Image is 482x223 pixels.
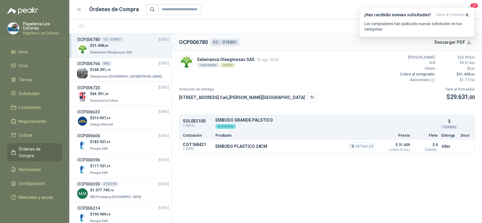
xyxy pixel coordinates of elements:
img: Company Logo [77,116,88,126]
p: Dirección de entrega [179,87,318,92]
h3: OCP006720 [77,84,100,91]
span: [DATE] [158,37,169,43]
p: Flete [414,134,438,137]
span: [DATE] [158,205,169,211]
span: Licitaciones [19,104,41,111]
img: Company Logo [77,164,88,175]
span: 150.969 [92,212,111,216]
span: ,86 [471,78,475,82]
span: [DATE] [158,109,169,115]
span: 214.657 [92,116,111,120]
span: C: [DATE] [183,123,212,128]
p: Total al Proveedor [445,87,475,92]
p: 2 días [441,143,457,150]
p: $ [439,72,475,77]
span: [DATE] [158,85,169,91]
span: ,10 [106,68,111,72]
p: $ 0 [414,141,438,148]
p: 3 [448,118,450,125]
span: Tareas [19,76,32,83]
span: ,58 [104,92,108,96]
img: Logo peakr [7,7,38,14]
span: Configuración [19,180,45,187]
img: Company Logo [77,68,88,78]
div: OC - 015801 [210,39,239,46]
p: $ [90,187,142,193]
span: ,55 [106,164,111,168]
img: Company Logo [77,92,88,103]
div: Unidades [440,125,459,129]
img: Company Logo [77,188,88,199]
p: [STREET_ADDRESS] Cali , [PERSON_NAME][GEOGRAPHIC_DATA] [179,94,305,101]
span: ,00 [471,67,475,70]
span: 31.408 [92,43,108,48]
span: Inicio [19,49,28,55]
span: C: [DATE] [183,147,212,151]
span: ,45 [106,140,111,144]
a: Manuales y ayuda [7,192,62,203]
span: Solicitudes [19,90,39,97]
span: Chat [19,62,28,69]
p: Entrega [441,134,457,137]
span: 31.408 [459,72,475,76]
img: Company Logo [8,23,19,34]
h3: OCP006606 [77,132,100,139]
a: Tareas [7,74,62,85]
p: Fletes [399,66,435,72]
span: 0 [469,66,475,71]
p: $ [439,60,475,66]
span: Oleaginosas [GEOGRAPHIC_DATA][PERSON_NAME] [90,75,162,78]
p: Cotización [183,134,212,137]
span: [DATE] [158,133,169,139]
span: ,16 [109,189,114,192]
img: Company Logo [179,55,193,69]
span: 26.394 [460,55,475,59]
p: $ [90,91,119,97]
span: 20 [470,3,478,8]
p: Adicionales [399,77,435,83]
p: Papelería Los Colores [23,22,62,30]
p: $ [439,55,475,60]
a: OCP006596[DATE] Company Logo$117.321,55Perugia SAS [77,157,169,176]
h3: OCP006596 [77,157,100,163]
span: 64.351 [92,92,108,96]
a: OCP0065902107218[DATE] Company Logo$1.077.740,16MM Packaging [GEOGRAPHIC_DATA] [77,181,169,200]
p: $ [90,163,111,169]
span: Perugia SAS [90,219,108,223]
p: Precio [380,134,410,137]
div: Directo [220,63,235,68]
a: OCP006633[DATE] Company Logo$214.657,49Colegio Bennett [77,109,169,128]
p: Salamanca Oleaginosas SAS [197,56,279,63]
h3: OCP006780 [77,36,100,43]
button: Descargar PDF [431,36,475,48]
p: Papeleria Los Colores [23,31,62,35]
span: 5.014 [462,61,475,65]
a: OCP006606[DATE] Company Logo$182.921,45Perugia SAS [77,132,169,151]
h3: ¡Has recibido nuevas solicitudes! [364,12,434,18]
p: SOL052100 [183,119,212,123]
span: Remisiones [19,166,41,173]
span: Negociaciones [19,118,46,125]
p: Cobro al comprador [399,72,435,77]
span: 117.321 [92,164,111,168]
p: $ [445,92,475,102]
span: ,00 [468,94,475,100]
button: ¡Has recibido nuevas solicitudes!hace 42 minutos Los compradores han publicado nuevas solicitudes... [359,7,475,37]
span: ,86 [470,73,475,76]
div: Incluido [424,147,438,152]
span: 148.391 [92,68,111,72]
p: COT168421 [183,142,212,147]
p: [PERSON_NAME] [399,55,435,60]
img: Company Logo [77,140,88,151]
p: $ [90,43,133,49]
div: 1 solicitudes [197,63,219,68]
h2: OCP006780 [179,38,208,46]
span: Manuales y ayuda [19,194,53,201]
a: Órdenes de Compra [7,143,62,161]
a: Chat [7,60,62,72]
a: Cotizar [7,129,62,141]
span: Colegio Bennett [90,123,113,126]
a: Licitaciones [7,102,62,113]
a: Negociaciones [7,116,62,127]
span: ,86 [471,61,475,65]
